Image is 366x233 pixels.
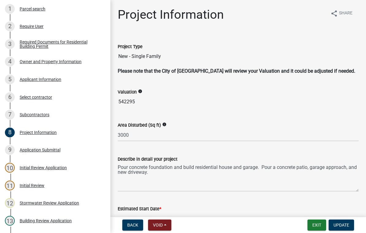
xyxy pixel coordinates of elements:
[330,10,338,17] i: share
[20,219,72,223] div: Building Review Application
[5,21,15,31] div: 2
[5,110,15,120] div: 7
[138,89,142,94] i: info
[118,7,224,22] h1: Project Information
[122,220,143,231] button: Back
[20,24,44,29] div: Require User
[118,90,137,94] label: Valuation
[339,10,353,17] span: Share
[5,92,15,102] div: 6
[118,157,177,162] label: Describe in detail your project
[5,57,15,67] div: 4
[334,223,349,227] span: Update
[118,212,174,225] input: mm/dd/yyyy
[5,145,15,155] div: 9
[118,123,161,128] label: Area Disturbed (Sq ft)
[5,39,15,49] div: 3
[20,95,52,99] div: Select contractor
[5,181,15,190] div: 11
[127,223,138,227] span: Back
[5,198,15,208] div: 12
[20,201,79,205] div: Stormwater Review Application
[20,77,61,82] div: Applicant Information
[20,113,49,117] div: Subcontractors
[20,59,82,64] div: Owner and Property Information
[153,223,163,227] span: Void
[118,45,143,49] label: Project Type
[20,148,60,152] div: Application Submittal
[329,220,354,231] button: Update
[20,183,44,188] div: Initial Review
[20,130,57,135] div: Project Information
[162,122,166,127] i: info
[5,74,15,84] div: 5
[5,128,15,137] div: 8
[5,4,15,14] div: 1
[118,68,355,74] strong: Please note that the City of [GEOGRAPHIC_DATA] will review your Valuation and it could be adjuste...
[5,216,15,226] div: 13
[148,220,171,231] button: Void
[5,163,15,173] div: 10
[20,166,67,170] div: Initial Review Application
[307,220,326,231] button: Exit
[20,40,101,48] div: Required Documents for Residential Building Permit
[20,7,45,11] div: Parcel search
[326,7,357,19] button: shareShare
[118,207,161,211] label: Estimated Start Date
